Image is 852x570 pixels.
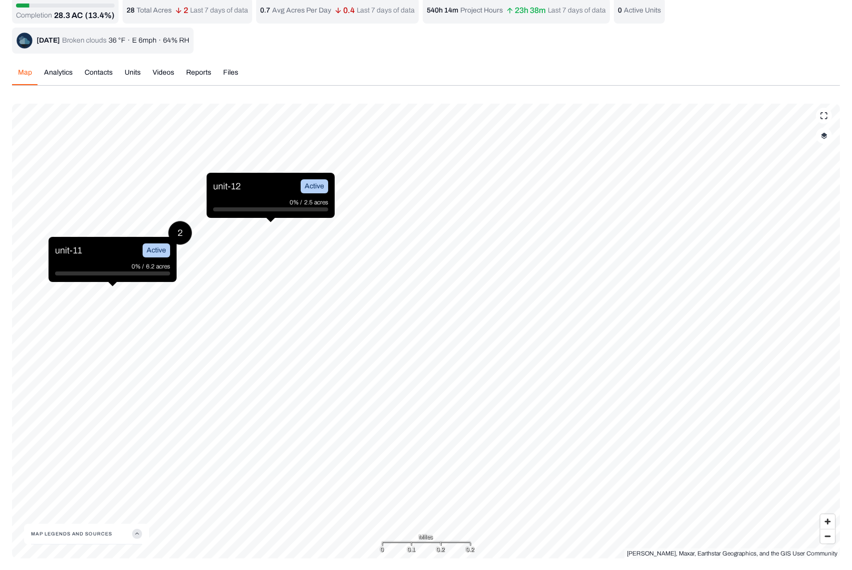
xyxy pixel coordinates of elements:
div: 0 [380,544,384,554]
p: · [128,36,130,46]
div: 0.1 [407,544,415,554]
button: Zoom out [820,529,835,543]
img: arrow [507,8,513,14]
p: · [159,36,161,46]
p: 23h 38m [507,8,546,14]
p: 2.5 acres [304,197,328,207]
button: Videos [147,68,180,85]
button: Map [12,68,38,85]
p: 28 [127,6,135,16]
button: Units [119,68,147,85]
button: Contacts [79,68,119,85]
span: Miles [419,532,433,542]
p: 0.7 [260,6,270,16]
p: Total Acres [137,6,172,16]
p: Broken clouds [62,36,107,46]
p: E 6mph [132,36,157,46]
p: Last 7 days of data [190,6,248,16]
button: Map Legends And Sources [31,524,142,544]
div: [PERSON_NAME], Maxar, Earthstar Geographics, and the GIS User Community [627,548,837,558]
img: broken-clouds-night-D27faUOw.png [17,33,33,49]
p: Completion [16,11,52,21]
p: 540h 14m [427,6,458,16]
button: Analytics [38,68,79,85]
button: 28.3 AC(13.4%) [54,10,115,22]
p: Last 7 days of data [357,6,415,16]
p: unit-11 [55,243,82,257]
p: Avg Acres Per Day [272,6,331,16]
canvas: Map [12,104,840,558]
p: 28.3 AC [54,10,83,22]
p: unit-12 [213,179,241,193]
button: Zoom in [820,514,835,529]
button: Reports [180,68,217,85]
p: 0% / [290,197,304,207]
img: layerIcon [821,132,827,139]
p: 0.4 [335,8,355,14]
p: 0 [618,6,622,16]
p: 2 [176,8,188,14]
div: [DATE] [37,36,60,46]
button: Files [217,68,244,85]
p: 36 °F [109,36,126,46]
p: (13.4%) [85,10,115,22]
p: Project Hours [460,6,503,16]
div: Active [301,179,328,193]
div: 0.2 [466,544,474,554]
p: Active Units [624,6,661,16]
div: Active [143,243,170,257]
button: 2 [168,221,192,245]
img: arrow [176,8,182,14]
p: 6.2 acres [146,261,170,271]
img: arrow [335,8,341,14]
div: 0.2 [436,544,445,554]
p: 0% / [132,261,146,271]
p: Last 7 days of data [548,6,606,16]
p: 64% RH [163,36,189,46]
